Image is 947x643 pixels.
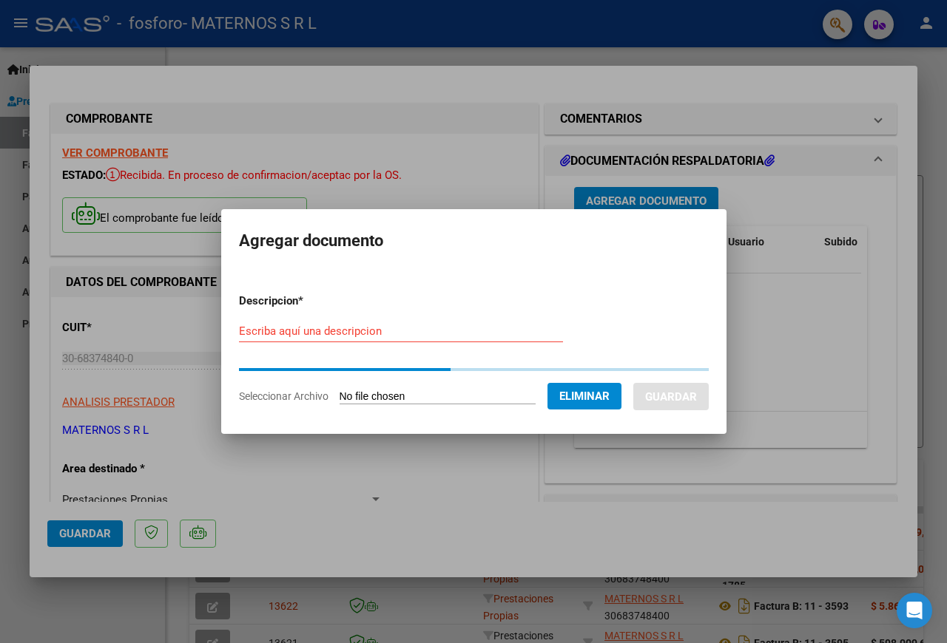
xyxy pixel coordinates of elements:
[559,389,610,403] span: Eliminar
[239,227,709,255] h2: Agregar documento
[633,383,709,410] button: Guardar
[897,593,932,628] div: Open Intercom Messenger
[239,390,328,402] span: Seleccionar Archivo
[645,390,697,404] span: Guardar
[239,293,380,310] p: Descripcion
[547,383,621,409] button: Eliminar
